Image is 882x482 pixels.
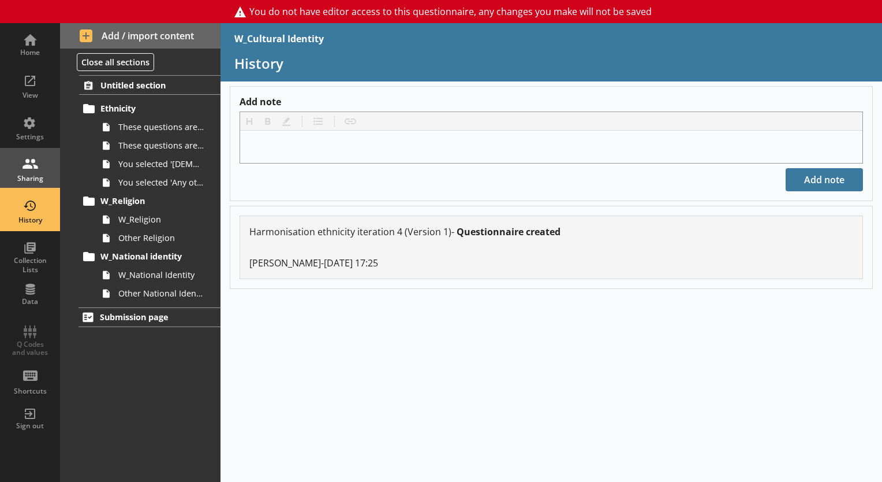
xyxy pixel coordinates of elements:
span: Other National Identity [118,288,205,299]
a: Submission page [79,307,220,327]
a: Other National Identity [97,284,220,303]
span: Add / import content [80,29,201,42]
div: W_Cultural Identity [234,32,324,45]
button: Add note [786,168,863,191]
div: Data [10,297,50,306]
div: Sharing [10,174,50,183]
h1: History [234,54,868,72]
a: W_National Identity [97,266,220,284]
span: These questions are about your ethnic group, 2 of 2. [118,140,205,151]
span: Untitled section [100,80,200,91]
a: You selected '[DEMOGRAPHIC_DATA]'. [97,155,220,173]
div: View [10,91,50,100]
span: Submission page [100,312,200,322]
a: W_Religion [79,192,220,210]
span: You selected 'Any other ethnic group'. [118,177,205,188]
div: Collection Lists [10,256,50,274]
div: [PERSON_NAME] - [DATE] 17:25 [240,247,844,279]
a: W_National identity [79,247,220,266]
a: You selected 'Any other ethnic group'. [97,173,220,192]
li: W_National identityW_National IdentityOther National Identity [84,247,220,303]
div: Settings [10,132,50,142]
span: You selected '[DEMOGRAPHIC_DATA]'. [118,158,205,169]
label: Add note [240,96,863,108]
span: Other Religion [118,232,205,243]
span: W_National Identity [118,269,205,280]
button: Close all sections [77,53,154,71]
li: Untitled sectionEthnicityThese questions are about your ethnic group, 1 of 2.These questions are ... [60,75,220,302]
strong: Questionnaire created [457,225,560,238]
div: Add note [249,140,853,154]
a: W_Religion [97,210,220,229]
a: These questions are about your ethnic group, 1 of 2. [97,118,220,136]
div: Harmonisation ethnicity iteration 4 (Version 1) - [240,216,844,247]
span: W_Religion [118,214,205,225]
a: Untitled section [79,75,220,95]
a: These questions are about your ethnic group, 2 of 2. [97,136,220,155]
div: History [10,216,50,225]
li: W_ReligionW_ReligionOther Religion [84,192,220,247]
div: Shortcuts [10,387,50,396]
button: Add / import content [60,23,220,49]
li: EthnicityThese questions are about your ethnic group, 1 of 2.These questions are about your ethni... [84,99,220,192]
span: W_Religion [100,195,200,206]
a: Ethnicity [79,99,220,118]
div: Sign out [10,421,50,431]
span: These questions are about your ethnic group, 1 of 2. [118,121,205,132]
div: Home [10,48,50,57]
span: W_National identity [100,251,200,262]
a: Other Religion [97,229,220,247]
span: Ethnicity [100,103,200,114]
